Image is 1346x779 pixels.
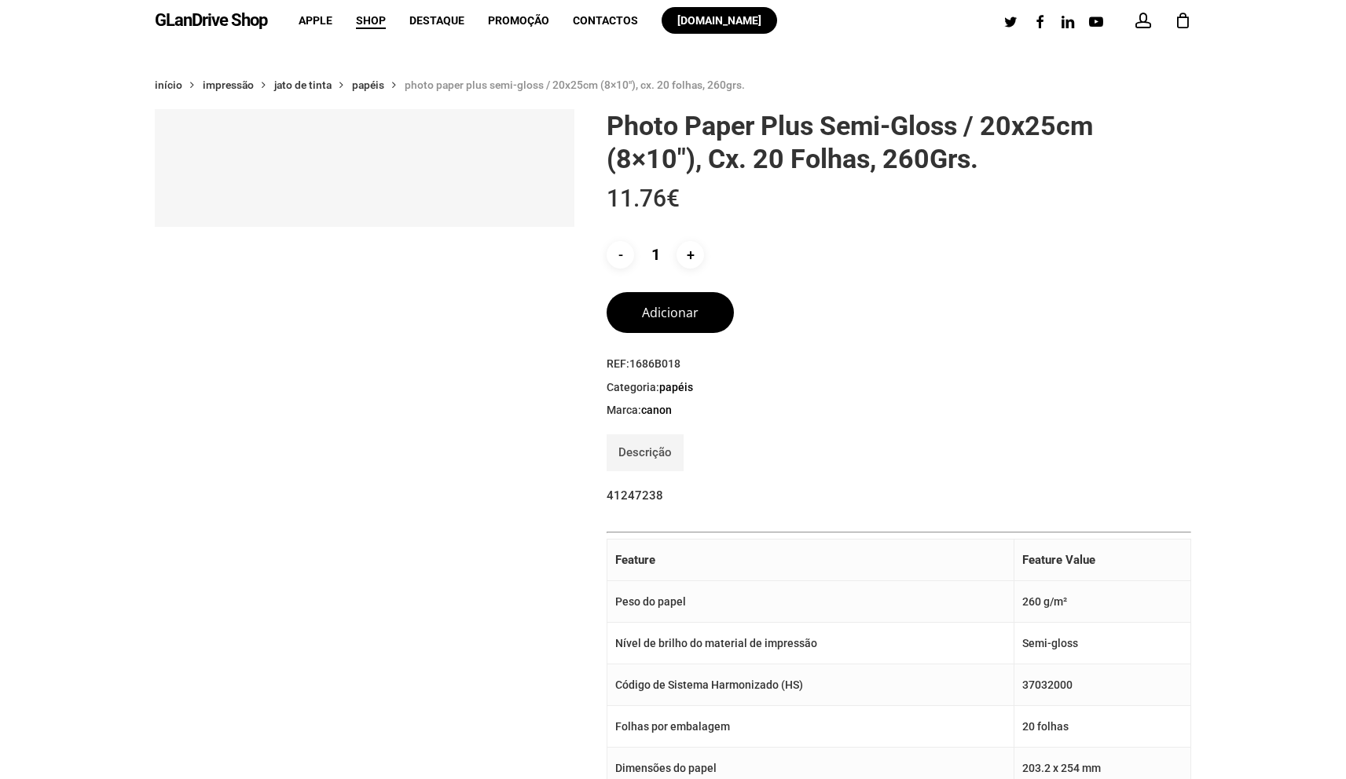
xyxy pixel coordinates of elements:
[1014,664,1191,706] td: 37032000
[641,403,672,417] a: CANON
[155,12,267,29] a: GLanDrive Shop
[573,14,638,27] span: Contactos
[573,15,638,26] a: Contactos
[607,581,1014,623] td: Peso do papel
[1014,706,1191,748] td: 20 folhas
[299,14,332,27] span: Apple
[607,380,1191,396] span: Categoria:
[659,380,693,394] a: Papéis
[299,15,332,26] a: Apple
[1014,539,1191,581] th: Feature Value
[405,79,745,91] span: Photo Paper Plus Semi-gloss / 20x25cm (8×10″), Cx. 20 Folhas, 260Grs.
[488,14,549,27] span: Promoção
[488,15,549,26] a: Promoção
[352,78,384,92] a: Papéis
[607,403,1191,419] span: Marca:
[666,185,680,212] span: €
[274,78,332,92] a: Jato de Tinta
[629,357,680,370] span: 1686B018
[607,357,1191,372] span: REF:
[1014,581,1191,623] td: 260 g/m²
[607,664,1014,706] td: Código de Sistema Harmonizado (HS)
[618,434,672,471] a: Descrição
[356,15,386,26] a: Shop
[409,15,464,26] a: Destaque
[607,185,680,212] bdi: 11.76
[607,292,734,333] button: Adicionar
[607,109,1191,175] h1: Photo Paper Plus Semi-gloss / 20x25cm (8×10″), Cx. 20 Folhas, 260Grs.
[1014,623,1191,664] td: Semi-gloss
[677,241,704,269] input: +
[409,14,464,27] span: Destaque
[607,539,1014,581] th: Feature
[607,623,1014,664] td: Nível de brilho do material de impressão
[677,14,761,27] span: [DOMAIN_NAME]
[155,78,182,92] a: Início
[637,241,673,269] input: Product quantity
[607,483,1191,526] p: 41247238
[662,15,777,26] a: [DOMAIN_NAME]
[356,14,386,27] span: Shop
[607,241,634,269] input: -
[203,78,254,92] a: Impressão
[607,706,1014,748] td: Folhas por embalagem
